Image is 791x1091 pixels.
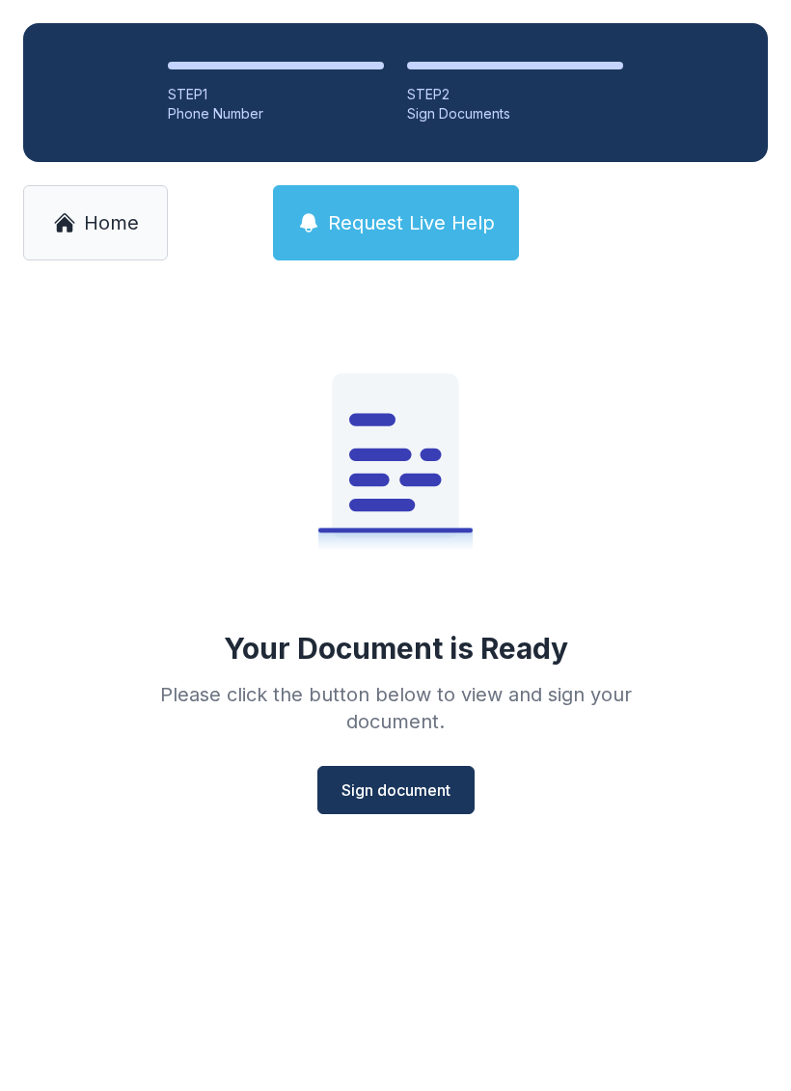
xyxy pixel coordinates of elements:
[168,85,384,104] div: STEP 1
[407,104,623,123] div: Sign Documents
[168,104,384,123] div: Phone Number
[407,85,623,104] div: STEP 2
[84,209,139,236] span: Home
[224,631,568,666] div: Your Document is Ready
[328,209,495,236] span: Request Live Help
[118,681,673,735] div: Please click the button below to view and sign your document.
[341,778,450,802] span: Sign document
